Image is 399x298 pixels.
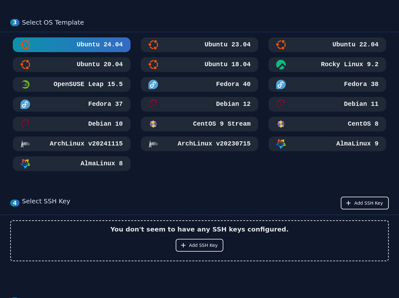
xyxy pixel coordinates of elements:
[13,156,131,171] button: AlmaLinux 8AlmaLinux 8
[20,80,30,89] img: OpenSUSE Leap 15.5 Minimal
[79,159,123,168] h3: AlmaLinux 8
[148,60,158,69] img: Ubuntu 18.04
[10,200,20,207] div: 4
[203,60,251,69] h3: Ubuntu 18.04
[13,57,131,72] button: Ubuntu 20.04Ubuntu 20.04
[148,40,158,50] img: Ubuntu 23.04
[49,139,123,148] h3: ArchLinux v20241115
[331,40,379,49] h3: Ubuntu 22.04
[52,80,123,89] h3: OpenSUSE Leap 15.5
[20,119,30,129] img: Debian 10
[22,19,389,27] div: Select OS Template
[87,100,123,109] h3: Fedora 37
[141,37,259,52] button: Ubuntu 23.04Ubuntu 23.04
[148,139,158,149] img: ArchLinux v20230715
[87,120,123,129] h3: Debian 10
[268,117,386,131] button: CentOS 8CentOS 8
[13,97,131,112] button: Fedora 37Fedora 37
[341,197,389,209] button: Add SSH Key
[268,137,386,151] button: AlmaLinux 9AlmaLinux 9
[268,77,386,92] button: Fedora 38Fedora 38
[141,137,259,151] button: ArchLinux v20230715ArchLinux v20230715
[10,19,20,26] div: 3
[192,120,251,129] h3: CentOS 9 Stream
[141,97,259,112] button: Debian 12Debian 12
[141,117,259,131] button: CentOS 9 StreamCentOS 9 Stream
[76,40,123,49] h3: Ubuntu 24.04
[20,60,30,69] img: Ubuntu 20.04
[13,37,131,52] button: Ubuntu 24.04Ubuntu 24.04
[215,80,251,89] h3: Fedora 40
[20,139,30,149] img: ArchLinux v20241115
[215,100,251,109] h3: Debian 12
[347,120,379,129] h3: CentOS 8
[20,40,30,50] img: Ubuntu 24.04
[20,159,30,169] img: AlmaLinux 8
[141,77,259,92] button: Fedora 40Fedora 40
[343,100,379,109] h3: Debian 11
[110,225,289,234] h2: You don't seem to have any SSH keys configured.
[189,242,218,248] span: Add SSH Key
[76,60,123,69] h3: Ubuntu 20.04
[148,80,158,89] img: Fedora 40
[276,40,286,50] img: Ubuntu 22.04
[13,137,131,151] button: ArchLinux v20241115ArchLinux v20241115
[20,99,30,109] img: Fedora 37
[276,80,286,89] img: Fedora 38
[13,117,131,131] button: Debian 10Debian 10
[22,197,70,209] div: Select SSH Key
[176,239,224,252] button: Add SSH Key
[268,37,386,52] button: Ubuntu 22.04Ubuntu 22.04
[148,119,158,129] img: CentOS 9 Stream
[13,77,131,92] button: OpenSUSE Leap 15.5 MinimalOpenSUSE Leap 15.5
[268,57,386,72] button: Rocky Linux 9.2Rocky Linux 9.2
[276,139,286,149] img: AlmaLinux 9
[276,60,286,69] img: Rocky Linux 9.2
[276,99,286,109] img: Debian 11
[335,139,379,148] h3: AlmaLinux 9
[203,40,251,49] h3: Ubuntu 23.04
[141,57,259,72] button: Ubuntu 18.04Ubuntu 18.04
[148,99,158,109] img: Debian 12
[268,97,386,112] button: Debian 11Debian 11
[354,200,383,206] span: Add SSH Key
[320,60,379,69] h3: Rocky Linux 9.2
[176,139,251,148] h3: ArchLinux v20230715
[276,119,286,129] img: CentOS 8
[343,80,379,89] h3: Fedora 38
